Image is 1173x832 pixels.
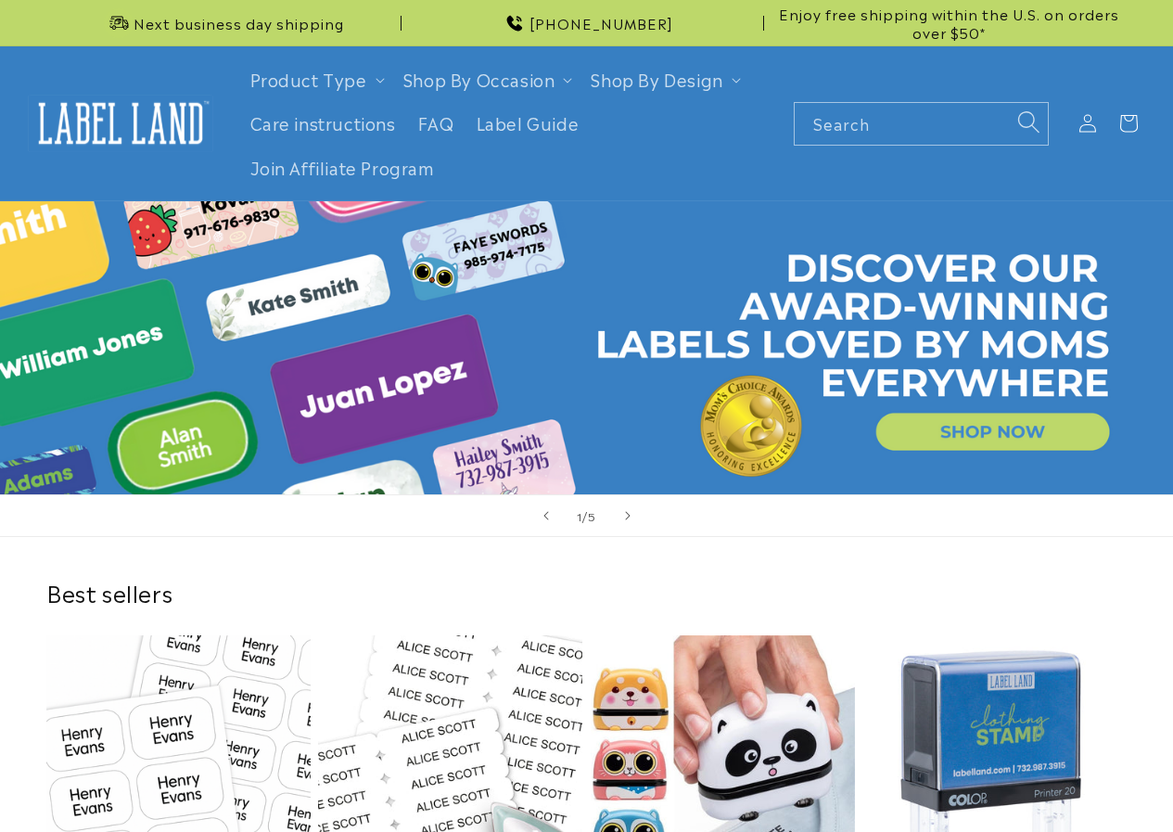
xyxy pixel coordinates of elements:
span: Next business day shipping [134,14,344,32]
a: Care instructions [239,101,407,145]
span: Shop By Occasion [403,69,555,90]
span: Enjoy free shipping within the U.S. on orders over $50* [771,5,1127,41]
a: Shop By Design [591,67,722,91]
a: Join Affiliate Program [239,146,446,189]
a: Product Type [250,67,367,91]
a: Label Guide [465,101,591,145]
h2: Best sellers [46,578,1127,607]
a: Label Land [21,87,221,159]
summary: Shop By Design [580,58,747,101]
span: [PHONE_NUMBER] [529,14,673,32]
span: FAQ [418,112,454,134]
button: Next slide [607,495,648,536]
span: 5 [588,506,596,525]
span: / [582,506,588,525]
button: Search [1008,102,1049,143]
a: FAQ [407,101,465,145]
summary: Product Type [239,58,392,101]
span: 1 [577,506,582,525]
button: Previous slide [526,495,567,536]
img: Label Land [28,95,213,152]
span: Care instructions [250,112,396,134]
summary: Shop By Occasion [392,58,580,101]
span: Label Guide [477,112,580,134]
span: Join Affiliate Program [250,157,435,178]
